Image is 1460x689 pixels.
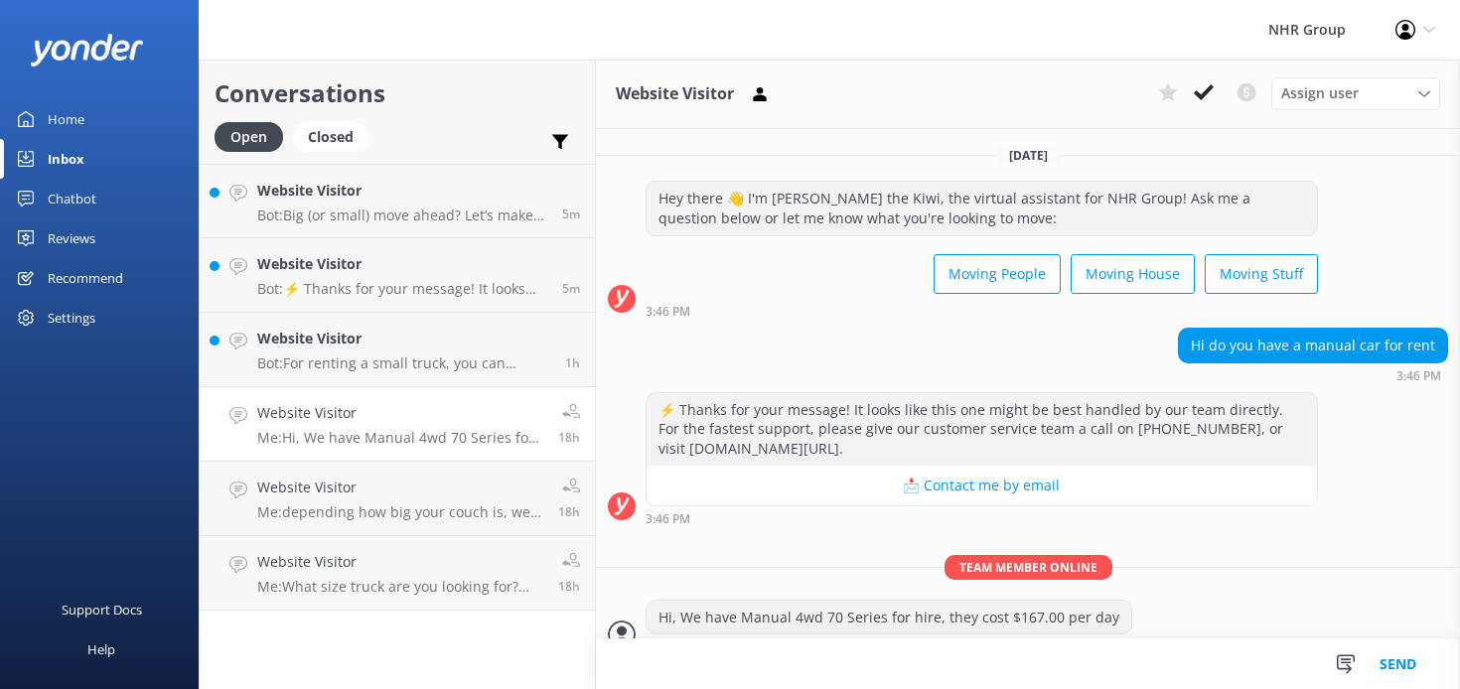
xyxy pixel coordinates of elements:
[257,328,550,349] h4: Website Visitor
[200,164,595,238] a: Website VisitorBot:Big (or small) move ahead? Let’s make sure you’ve got the right wheels. Take o...
[562,280,580,297] span: Oct 06 2025 11:50am (UTC +13:00) Pacific/Auckland
[257,354,550,372] p: Bot: For renting a small truck, you can explore our extensive fleet of Box trucks and Curtainside...
[30,34,144,67] img: yonder-white-logo.png
[562,206,580,222] span: Oct 06 2025 11:50am (UTC +13:00) Pacific/Auckland
[646,304,1318,318] div: Oct 05 2025 03:46pm (UTC +13:00) Pacific/Auckland
[558,429,580,446] span: Oct 05 2025 05:13pm (UTC +13:00) Pacific/Auckland
[48,258,123,298] div: Recommend
[1205,254,1318,294] button: Moving Stuff
[1361,639,1435,689] button: Send
[48,218,95,258] div: Reviews
[257,551,543,573] h4: Website Visitor
[565,354,580,371] span: Oct 06 2025 10:52am (UTC +13:00) Pacific/Auckland
[997,147,1060,164] span: [DATE]
[257,429,543,447] p: Me: Hi, We have Manual 4wd 70 Series for hire, they cost $167.00 per day
[87,629,115,669] div: Help
[558,503,580,520] span: Oct 05 2025 05:11pm (UTC +13:00) Pacific/Auckland
[257,180,547,202] h4: Website Visitor
[62,590,142,629] div: Support Docs
[215,122,283,152] div: Open
[616,81,734,107] h3: Website Visitor
[646,306,690,318] strong: 3:46 PM
[200,536,595,611] a: Website VisitorMe:What size truck are you looking for? Then we can let you know the Dimensions18h
[934,254,1061,294] button: Moving People
[1178,368,1448,382] div: Oct 05 2025 03:46pm (UTC +13:00) Pacific/Auckland
[647,393,1317,466] div: ⚡ Thanks for your message! It looks like this one might be best handled by our team directly. For...
[257,578,543,596] p: Me: What size truck are you looking for? Then we can let you know the Dimensions
[48,179,96,218] div: Chatbot
[1281,82,1359,104] span: Assign user
[647,466,1317,505] button: 📩 Contact me by email
[200,313,595,387] a: Website VisitorBot:For renting a small truck, you can explore our extensive fleet of Box trucks a...
[1396,370,1441,382] strong: 3:46 PM
[215,125,293,147] a: Open
[647,601,1131,634] div: Hi, We have Manual 4wd 70 Series for hire, they cost $167.00 per day
[257,280,547,298] p: Bot: ⚡ Thanks for your message! It looks like this one might be best handled by our team directly...
[293,122,368,152] div: Closed
[257,503,543,521] p: Me: depending how big your couch is, we have 7m3 Vans for $ or Cargo Maxis for $167.00
[200,387,595,462] a: Website VisitorMe:Hi, We have Manual 4wd 70 Series for hire, they cost $167.00 per day18h
[48,139,84,179] div: Inbox
[1071,254,1195,294] button: Moving House
[558,578,580,595] span: Oct 05 2025 05:10pm (UTC +13:00) Pacific/Auckland
[1271,77,1440,109] div: Assign User
[48,298,95,338] div: Settings
[215,74,580,112] h2: Conversations
[646,511,1318,525] div: Oct 05 2025 03:46pm (UTC +13:00) Pacific/Auckland
[257,477,543,498] h4: Website Visitor
[646,513,690,525] strong: 3:46 PM
[257,402,543,424] h4: Website Visitor
[48,99,84,139] div: Home
[200,238,595,313] a: Website VisitorBot:⚡ Thanks for your message! It looks like this one might be best handled by our...
[257,253,547,275] h4: Website Visitor
[257,207,547,224] p: Bot: Big (or small) move ahead? Let’s make sure you’ve got the right wheels. Take our quick quiz ...
[1179,329,1447,362] div: Hi do you have a manual car for rent
[293,125,378,147] a: Closed
[945,555,1112,580] span: Team member online
[647,182,1317,234] div: Hey there 👋 I'm [PERSON_NAME] the Kiwi, the virtual assistant for NHR Group! Ask me a question be...
[200,462,595,536] a: Website VisitorMe:depending how big your couch is, we have 7m3 Vans for $ or Cargo Maxis for $167...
